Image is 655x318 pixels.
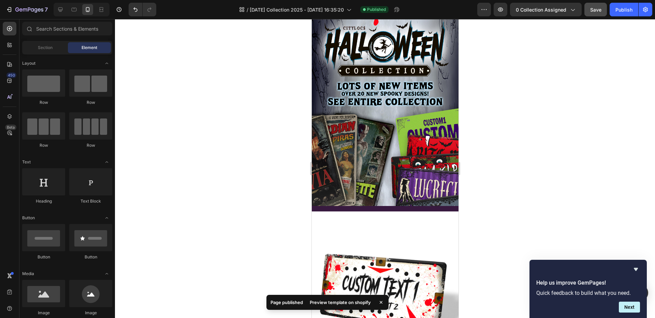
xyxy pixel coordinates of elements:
[45,5,48,14] p: 7
[6,73,16,78] div: 450
[584,3,607,16] button: Save
[22,142,65,148] div: Row
[69,142,112,148] div: Row
[69,99,112,106] div: Row
[22,22,112,35] input: Search Sections & Elements
[610,3,638,16] button: Publish
[510,3,582,16] button: 0 collection assigned
[632,265,640,273] button: Hide survey
[101,58,112,69] span: Toggle open
[22,60,35,66] span: Layout
[247,6,248,13] span: /
[536,279,640,287] h2: Help us improve GemPages!
[101,268,112,279] span: Toggle open
[250,6,344,13] span: [DATE] Collection 2025 - [DATE] 16:35:20
[69,198,112,204] div: Text Block
[312,19,458,318] iframe: Design area
[306,298,375,307] div: Preview template on shopify
[22,198,65,204] div: Heading
[536,290,640,296] p: Quick feedback to build what you need.
[129,3,156,16] div: Undo/Redo
[101,157,112,168] span: Toggle open
[82,45,97,51] span: Element
[38,45,53,51] span: Section
[5,125,16,130] div: Beta
[22,271,34,277] span: Media
[22,254,65,260] div: Button
[536,265,640,313] div: Help us improve GemPages!
[22,99,65,106] div: Row
[619,302,640,313] button: Next question
[69,254,112,260] div: Button
[615,6,632,13] div: Publish
[3,3,51,16] button: 7
[69,310,112,316] div: Image
[22,310,65,316] div: Image
[367,6,386,13] span: Published
[101,212,112,223] span: Toggle open
[22,159,31,165] span: Text
[271,299,303,306] p: Page published
[516,6,566,13] span: 0 collection assigned
[22,215,35,221] span: Button
[590,7,601,13] span: Save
